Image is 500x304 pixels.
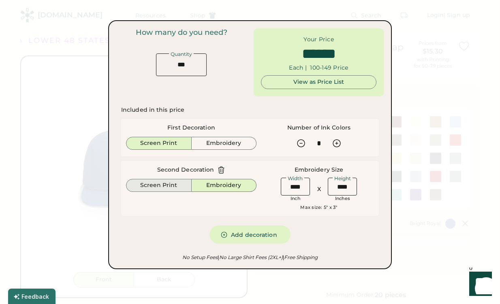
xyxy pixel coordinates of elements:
[192,179,257,192] button: Embroidery
[287,124,350,132] div: Number of Ink Colors
[209,225,291,244] button: Add decoration
[126,137,192,150] button: Screen Print
[333,176,353,181] div: Height
[218,254,282,260] em: No Large Shirt Fees (2XL+)
[300,204,337,211] div: Max size: 5" x 3"
[289,64,348,72] div: Each | 100-149 Price
[218,254,219,260] font: |
[462,268,496,302] iframe: Front Chat
[126,179,192,192] button: Screen Print
[335,196,350,202] div: Inches
[169,52,194,57] div: Quantity
[286,176,304,181] div: Width
[136,28,227,37] div: How many do you need?
[283,254,284,260] font: |
[192,137,257,150] button: Embroidery
[121,106,184,114] div: Included in this price
[295,166,344,174] div: Embroidery Size
[303,36,334,44] div: Your Price
[291,196,300,202] div: Inch
[157,166,214,174] div: Second Decoration
[167,124,215,132] div: First Decoration
[317,185,321,193] div: X
[268,78,370,86] div: View as Price List
[283,254,318,260] em: Free Shipping
[182,254,218,260] em: No Setup Fees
